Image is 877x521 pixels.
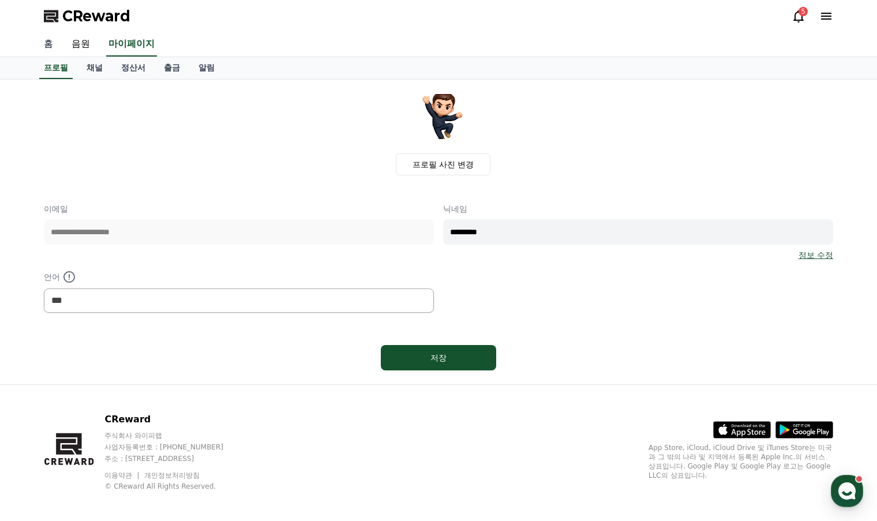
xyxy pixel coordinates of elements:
a: CReward [44,7,130,25]
p: App Store, iCloud, iCloud Drive 및 iTunes Store는 미국과 그 밖의 나라 및 지역에서 등록된 Apple Inc.의 서비스 상표입니다. Goo... [649,443,833,480]
a: 대화 [76,366,149,395]
p: 닉네임 [443,203,833,215]
a: 개인정보처리방침 [144,471,200,479]
img: profile_image [415,89,471,144]
span: 대화 [106,384,119,393]
a: 채널 [77,57,112,79]
div: 5 [799,7,808,16]
a: 설정 [149,366,222,395]
label: 프로필 사진 변경 [396,153,491,175]
span: 설정 [178,383,192,392]
a: 5 [792,9,805,23]
a: 홈 [35,32,62,57]
p: 사업자등록번호 : [PHONE_NUMBER] [104,443,245,452]
a: 마이페이지 [106,32,157,57]
p: 주소 : [STREET_ADDRESS] [104,454,245,463]
p: © CReward All Rights Reserved. [104,482,245,491]
p: 언어 [44,270,434,284]
a: 정보 수정 [799,249,833,261]
a: 음원 [62,32,99,57]
a: 정산서 [112,57,155,79]
span: 홈 [36,383,43,392]
button: 저장 [381,345,496,370]
p: 주식회사 와이피랩 [104,431,245,440]
span: CReward [62,7,130,25]
p: 이메일 [44,203,434,215]
a: 프로필 [39,57,73,79]
a: 알림 [189,57,224,79]
a: 홈 [3,366,76,395]
div: 저장 [404,352,473,363]
a: 출금 [155,57,189,79]
a: 이용약관 [104,471,141,479]
p: CReward [104,413,245,426]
